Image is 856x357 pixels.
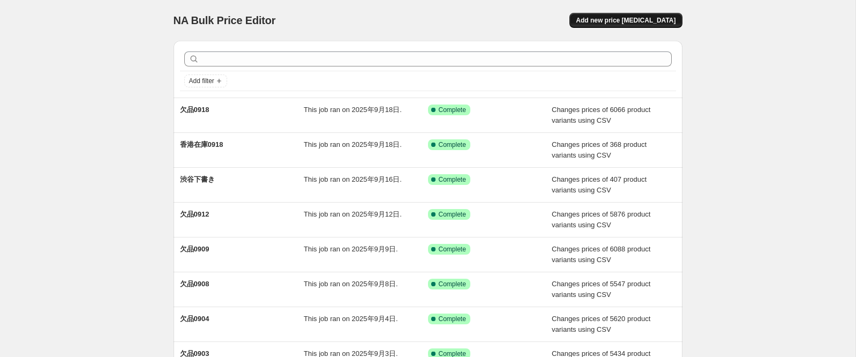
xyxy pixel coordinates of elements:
span: Changes prices of 5620 product variants using CSV [552,315,650,333]
span: This job ran on 2025年9月9日. [304,245,398,253]
span: Add new price [MEDICAL_DATA] [576,16,675,25]
span: This job ran on 2025年9月8日. [304,280,398,288]
span: This job ran on 2025年9月18日. [304,140,402,148]
span: 欠品0912 [180,210,209,218]
span: Complete [439,210,466,219]
span: This job ran on 2025年9月12日. [304,210,402,218]
span: Add filter [189,77,214,85]
span: NA Bulk Price Editor [174,14,276,26]
span: Complete [439,175,466,184]
span: This job ran on 2025年9月4日. [304,315,398,323]
span: 香港在庫0918 [180,140,223,148]
span: Changes prices of 6088 product variants using CSV [552,245,650,264]
span: Changes prices of 5547 product variants using CSV [552,280,650,299]
span: 欠品0908 [180,280,209,288]
span: 欠品0909 [180,245,209,253]
span: 欠品0904 [180,315,209,323]
span: Changes prices of 5876 product variants using CSV [552,210,650,229]
span: This job ran on 2025年9月16日. [304,175,402,183]
span: Complete [439,280,466,288]
span: Complete [439,315,466,323]
span: Complete [439,140,466,149]
span: Changes prices of 407 product variants using CSV [552,175,647,194]
button: Add new price [MEDICAL_DATA] [569,13,682,28]
span: Changes prices of 6066 product variants using CSV [552,106,650,124]
span: Changes prices of 368 product variants using CSV [552,140,647,159]
span: Complete [439,106,466,114]
span: Complete [439,245,466,254]
button: Add filter [184,75,227,87]
span: This job ran on 2025年9月18日. [304,106,402,114]
span: 欠品0918 [180,106,209,114]
span: 渋谷下書き [180,175,215,183]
